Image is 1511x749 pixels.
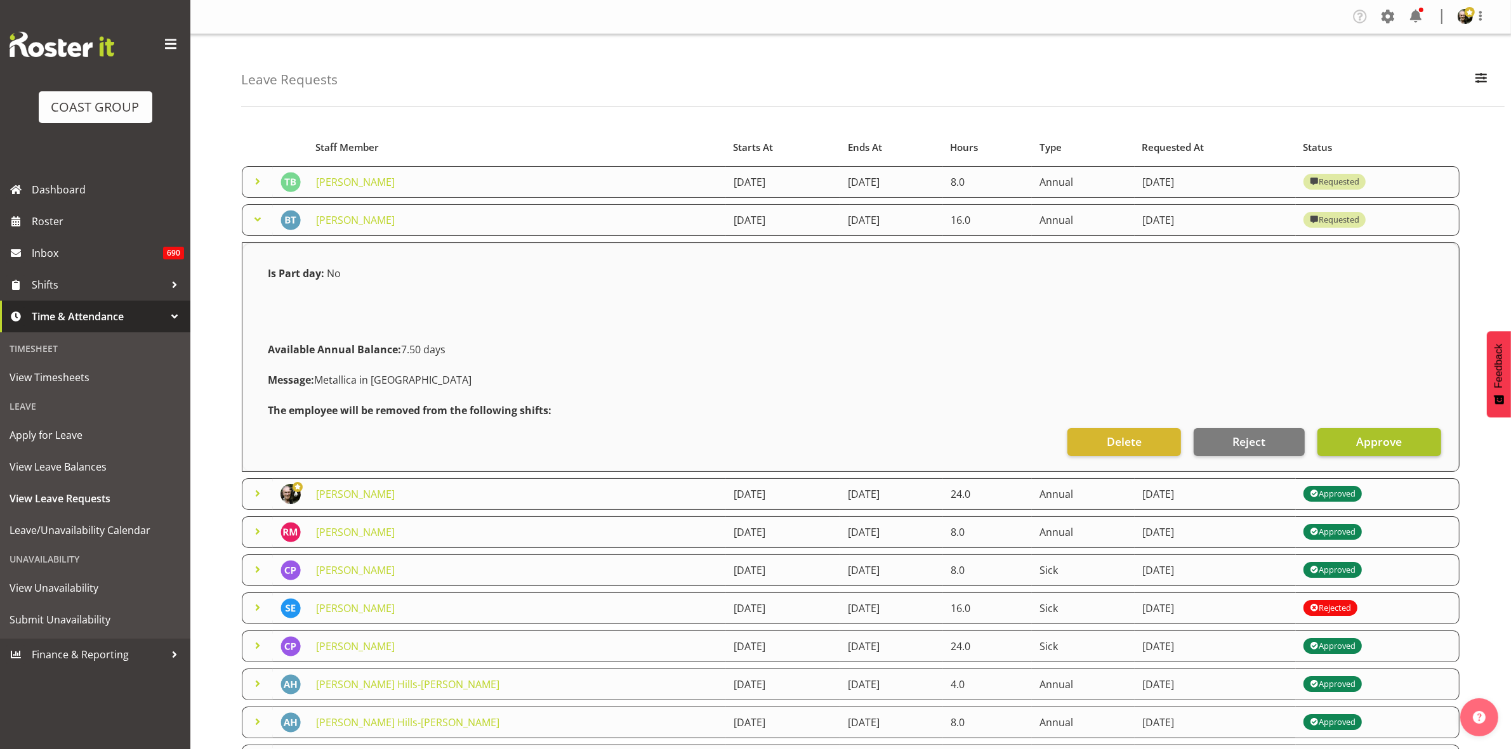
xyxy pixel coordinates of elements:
span: Finance & Reporting [32,645,165,664]
span: Inbox [32,244,163,263]
div: Approved [1310,715,1356,730]
span: Approve [1356,433,1402,450]
img: brad-tweedy4936.jpg [280,210,301,230]
div: Rejected [1310,601,1351,616]
td: 8.0 [943,554,1032,586]
span: View Timesheets [10,368,181,387]
div: Requested [1310,212,1359,228]
img: cassie-phillips3251.jpg [280,560,301,580]
a: [PERSON_NAME] [316,525,395,539]
a: View Unavailability [3,572,187,604]
td: [DATE] [726,478,840,510]
td: [DATE] [1135,707,1296,738]
span: Time & Attendance [32,307,165,326]
td: Annual [1032,516,1135,548]
td: 4.0 [943,668,1032,700]
div: Timesheet [3,335,187,361]
h4: Leave Requests [241,72,338,87]
span: View Leave Balances [10,457,181,476]
td: Sick [1032,554,1135,586]
button: Feedback - Show survey [1487,331,1511,417]
span: Delete [1107,433,1142,450]
td: 8.0 [943,707,1032,738]
img: ambrose-hills-simonsen3822.jpg [280,674,301,694]
a: [PERSON_NAME] [316,639,395,653]
strong: Is Part day: [268,266,324,280]
td: [DATE] [1135,204,1296,236]
td: [DATE] [1135,592,1296,624]
span: Status [1303,140,1333,155]
span: Submit Unavailability [10,610,181,629]
td: [DATE] [840,166,942,198]
div: Approved [1310,563,1356,578]
div: Unavailability [3,546,187,572]
td: [DATE] [1135,630,1296,662]
span: Apply for Leave [10,426,181,445]
span: Dashboard [32,180,184,199]
span: Hours [950,140,978,155]
td: 24.0 [943,478,1032,510]
div: Requested [1310,174,1359,190]
a: [PERSON_NAME] [316,213,395,227]
td: Annual [1032,166,1135,198]
img: robert-micheal-hyde10060.jpg [280,522,301,542]
span: Starts At [734,140,774,155]
td: [DATE] [1135,478,1296,510]
a: View Leave Balances [3,451,187,483]
strong: The employee will be removed from the following shifts: [268,403,551,417]
td: [DATE] [726,630,840,662]
td: [DATE] [726,592,840,624]
span: Feedback [1493,344,1505,388]
span: Leave/Unavailability Calendar [10,521,181,540]
div: Approved [1310,524,1356,540]
span: View Unavailability [10,578,181,597]
div: 7.50 days [260,334,1441,365]
button: Reject [1194,428,1305,456]
a: [PERSON_NAME] [316,563,395,577]
img: cassie-phillips3251.jpg [280,636,301,656]
a: [PERSON_NAME] [316,487,395,501]
div: Approved [1310,639,1356,654]
span: Roster [32,212,184,231]
div: Approved [1310,677,1356,692]
td: [DATE] [840,516,942,548]
img: dayle-eathornedf1729e1f3237f8640a8aa9577ba68ad.png [280,484,301,504]
td: [DATE] [840,554,942,586]
td: [DATE] [840,592,942,624]
td: [DATE] [726,554,840,586]
td: [DATE] [840,630,942,662]
img: help-xxl-2.png [1473,711,1486,724]
span: Shifts [32,275,165,294]
div: Approved [1310,486,1356,502]
td: [DATE] [840,707,942,738]
td: [DATE] [1135,668,1296,700]
div: COAST GROUP [51,98,140,117]
td: Annual [1032,478,1135,510]
a: [PERSON_NAME] [316,601,395,615]
span: Requested At [1142,140,1204,155]
td: 16.0 [943,592,1032,624]
img: stanley-elliot10243.jpg [280,598,301,618]
a: View Timesheets [3,361,187,393]
td: 16.0 [943,204,1032,236]
td: 8.0 [943,516,1032,548]
td: [DATE] [840,478,942,510]
td: Annual [1032,707,1135,738]
span: Reject [1232,433,1265,450]
td: [DATE] [726,707,840,738]
strong: Available Annual Balance: [268,342,401,356]
td: [DATE] [726,204,840,236]
img: troy-breitmeyer1155.jpg [280,172,301,192]
span: 690 [163,247,184,259]
a: [PERSON_NAME] [316,175,395,189]
td: Annual [1032,204,1135,236]
a: Apply for Leave [3,419,187,451]
td: [DATE] [1135,516,1296,548]
img: Rosterit website logo [10,32,114,57]
button: Filter Employees [1468,66,1495,94]
span: Staff Member [315,140,379,155]
a: View Leave Requests [3,483,187,514]
span: View Leave Requests [10,489,181,508]
td: Annual [1032,668,1135,700]
div: Leave [3,393,187,419]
